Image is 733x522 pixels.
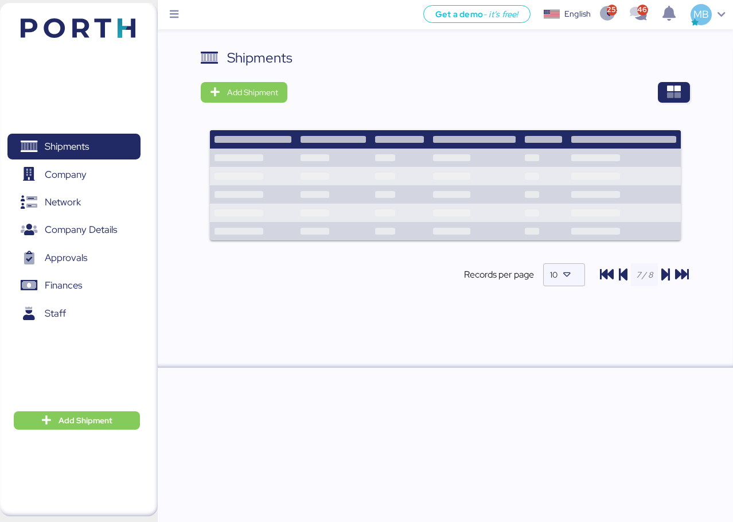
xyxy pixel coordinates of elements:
[227,85,278,99] span: Add Shipment
[7,161,141,188] a: Company
[7,245,141,271] a: Approvals
[45,250,87,266] span: Approvals
[45,305,66,322] span: Staff
[631,263,658,286] input: 7 / 8
[7,272,141,299] a: Finances
[45,221,117,238] span: Company Details
[7,189,141,216] a: Network
[45,138,89,155] span: Shipments
[45,277,82,294] span: Finances
[45,194,81,211] span: Network
[7,217,141,243] a: Company Details
[14,411,140,430] button: Add Shipment
[227,48,293,68] div: Shipments
[693,7,709,22] span: MB
[201,82,287,103] button: Add Shipment
[550,270,557,280] span: 10
[59,414,112,427] span: Add Shipment
[7,301,141,327] a: Staff
[45,166,87,183] span: Company
[7,134,141,160] a: Shipments
[464,268,534,282] span: Records per page
[165,5,184,25] button: Menu
[564,8,591,20] div: English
